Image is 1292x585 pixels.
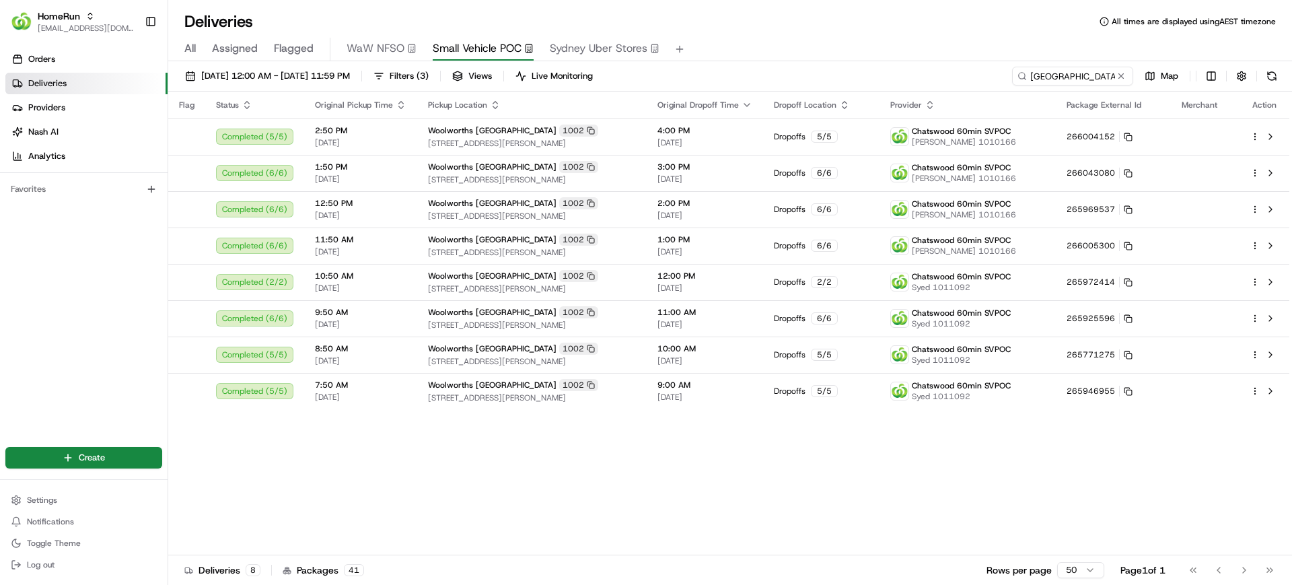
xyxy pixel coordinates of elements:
span: [STREET_ADDRESS][PERSON_NAME] [428,283,636,294]
span: Deliveries [28,77,67,90]
span: [DATE] [657,319,752,330]
a: Orders [5,48,168,70]
span: [DATE] [315,355,406,366]
button: 265946955 [1067,386,1133,397]
img: ww.png [891,273,908,291]
img: ww.png [891,310,908,327]
img: ww.png [891,164,908,182]
img: ww.png [891,346,908,364]
span: [DATE] [657,246,752,257]
img: HomeRun [11,11,32,32]
div: 1002 [559,234,598,246]
span: [DATE] [315,174,406,184]
span: Dropoff Location [774,100,836,110]
button: Views [446,67,498,85]
span: Nash AI [28,126,59,138]
img: ww.png [891,201,908,218]
div: 1002 [559,343,598,355]
div: Packages [283,563,364,577]
a: Analytics [5,145,168,167]
button: 265972414 [1067,277,1133,287]
button: 265925596 [1067,313,1133,324]
span: Chatswood 60min SVPOC [912,380,1011,391]
span: Chatswood 60min SVPOC [912,344,1011,355]
span: Small Vehicle POC [433,40,522,57]
span: Filters [390,70,429,82]
span: [DATE] [315,392,406,403]
div: 2 / 2 [811,276,838,288]
span: Sydney Uber Stores [550,40,647,57]
div: 5 / 5 [811,385,838,397]
a: Deliveries [5,73,168,94]
button: Settings [5,491,162,510]
span: Dropoffs [774,204,805,215]
span: Chatswood 60min SVPOC [912,235,1011,246]
span: 10:00 AM [657,343,752,354]
span: Flag [179,100,194,110]
span: 265969537 [1067,204,1115,215]
span: 9:00 AM [657,380,752,390]
span: [STREET_ADDRESS][PERSON_NAME] [428,356,636,367]
img: ww.png [891,237,908,254]
span: [STREET_ADDRESS][PERSON_NAME] [428,174,636,185]
span: 266004152 [1067,131,1115,142]
span: 3:00 PM [657,162,752,172]
span: Provider [890,100,922,110]
div: 1002 [559,161,598,173]
span: Chatswood 60min SVPOC [912,271,1011,282]
span: 265972414 [1067,277,1115,287]
div: 6 / 6 [811,312,838,324]
span: Merchant [1182,100,1217,110]
h1: Deliveries [184,11,253,32]
span: 266043080 [1067,168,1115,178]
span: [DATE] [657,283,752,294]
span: [STREET_ADDRESS][PERSON_NAME] [428,211,636,221]
button: [DATE] 12:00 AM - [DATE] 11:59 PM [179,67,356,85]
span: Pickup Location [428,100,487,110]
span: WaW NFSO [347,40,404,57]
span: Dropoffs [774,240,805,251]
span: 265925596 [1067,313,1115,324]
span: Assigned [212,40,258,57]
div: 6 / 6 [811,240,838,252]
button: [EMAIL_ADDRESS][DOMAIN_NAME] [38,23,134,34]
span: ( 3 ) [417,70,429,82]
span: [PERSON_NAME] 1010166 [912,246,1016,256]
span: [DATE] 12:00 AM - [DATE] 11:59 PM [201,70,350,82]
img: ww.png [891,128,908,145]
span: 10:50 AM [315,271,406,281]
span: Woolworths [GEOGRAPHIC_DATA] [428,234,557,245]
span: Original Pickup Time [315,100,393,110]
span: [DATE] [657,355,752,366]
span: Live Monitoring [532,70,593,82]
span: 12:00 PM [657,271,752,281]
span: 2:00 PM [657,198,752,209]
div: 5 / 5 [811,349,838,361]
span: 1:50 PM [315,162,406,172]
span: 1:00 PM [657,234,752,245]
span: Create [79,452,105,464]
button: HomeRun [38,9,80,23]
span: Chatswood 60min SVPOC [912,162,1011,173]
span: Dropoffs [774,386,805,397]
div: 1002 [559,306,598,318]
span: Syed 1011092 [912,391,1011,402]
span: [STREET_ADDRESS][PERSON_NAME] [428,320,636,331]
span: [DATE] [315,137,406,148]
span: Chatswood 60min SVPOC [912,126,1011,137]
span: 11:00 AM [657,307,752,318]
a: Nash AI [5,121,168,143]
button: 265969537 [1067,204,1133,215]
span: [STREET_ADDRESS][PERSON_NAME] [428,247,636,258]
button: Toggle Theme [5,534,162,553]
span: 11:50 AM [315,234,406,245]
div: 6 / 6 [811,203,838,215]
img: ww.png [891,382,908,400]
span: Status [216,100,239,110]
span: [DATE] [315,319,406,330]
span: 266005300 [1067,240,1115,251]
div: Favorites [5,178,162,200]
div: 1002 [559,379,598,391]
button: HomeRunHomeRun[EMAIL_ADDRESS][DOMAIN_NAME] [5,5,139,38]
